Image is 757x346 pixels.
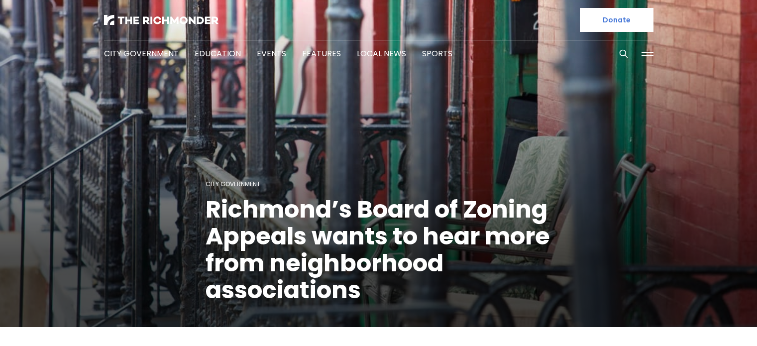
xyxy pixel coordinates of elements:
a: Events [257,48,286,59]
a: City Government [206,180,260,188]
h1: Richmond’s Board of Zoning Appeals wants to hear more from neighborhood associations [206,196,552,304]
a: Features [302,48,341,59]
a: Education [195,48,241,59]
a: City Government [104,48,179,59]
a: Sports [422,48,452,59]
a: Local News [357,48,406,59]
a: Donate [580,8,653,32]
img: The Richmonder [104,15,218,25]
button: Search this site [616,46,631,61]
